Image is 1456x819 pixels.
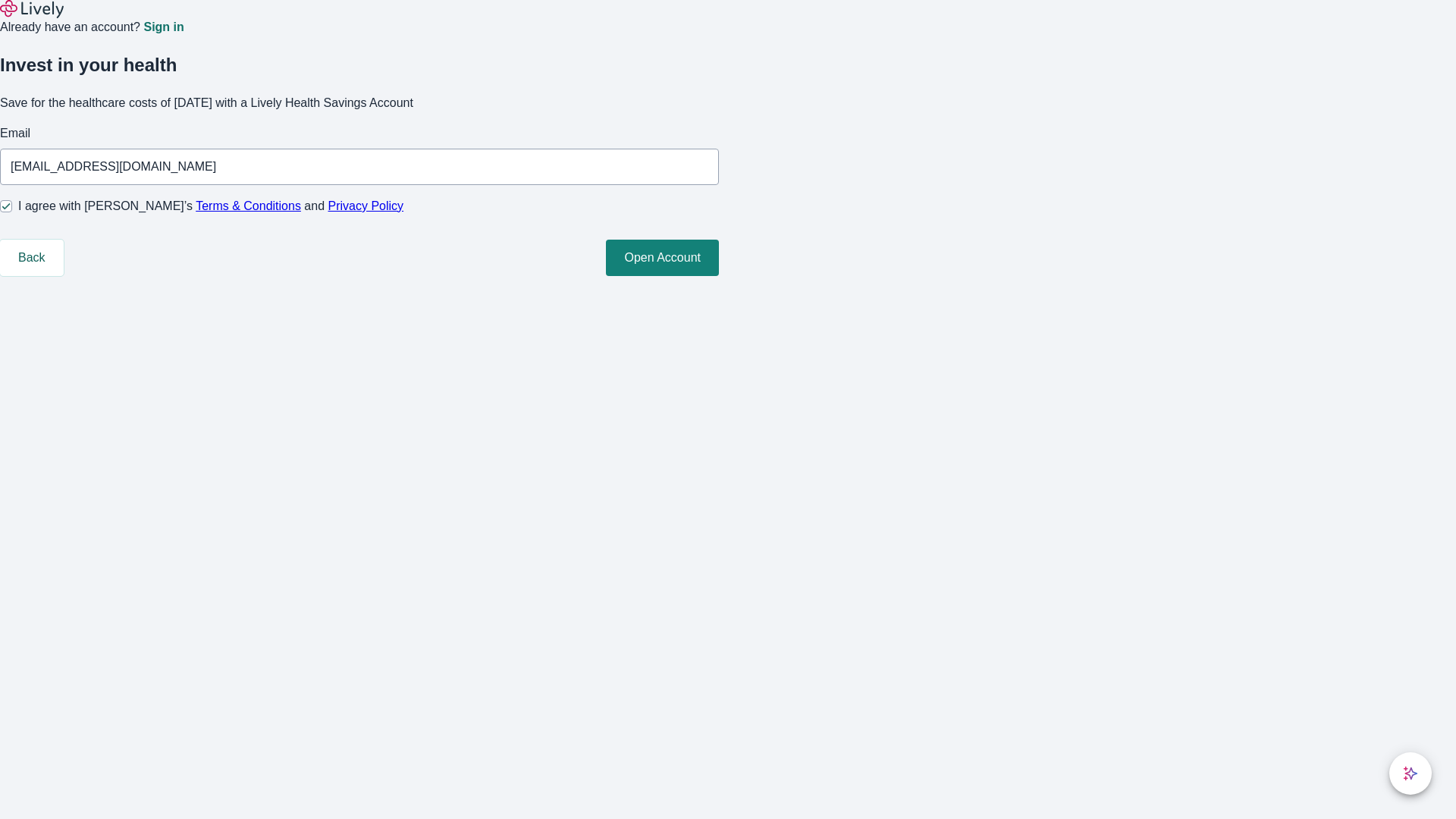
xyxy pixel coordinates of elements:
button: Open Account [606,240,719,276]
span: I agree with [PERSON_NAME]’s and [18,197,403,215]
svg: Lively AI Assistant [1403,766,1418,781]
button: chat [1389,752,1432,795]
a: Terms & Conditions [196,199,301,212]
a: Privacy Policy [328,199,404,212]
a: Sign in [143,21,184,33]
